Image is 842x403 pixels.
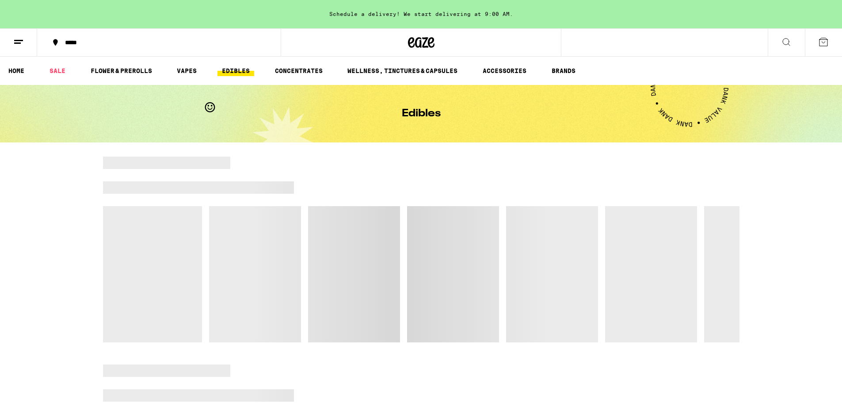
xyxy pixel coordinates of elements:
a: ACCESSORIES [478,65,531,76]
a: HOME [4,65,29,76]
a: VAPES [172,65,201,76]
a: FLOWER & PREROLLS [86,65,156,76]
a: WELLNESS, TINCTURES & CAPSULES [343,65,462,76]
a: SALE [45,65,70,76]
h1: Edibles [402,108,441,119]
a: EDIBLES [217,65,254,76]
a: BRANDS [547,65,580,76]
a: CONCENTRATES [271,65,327,76]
